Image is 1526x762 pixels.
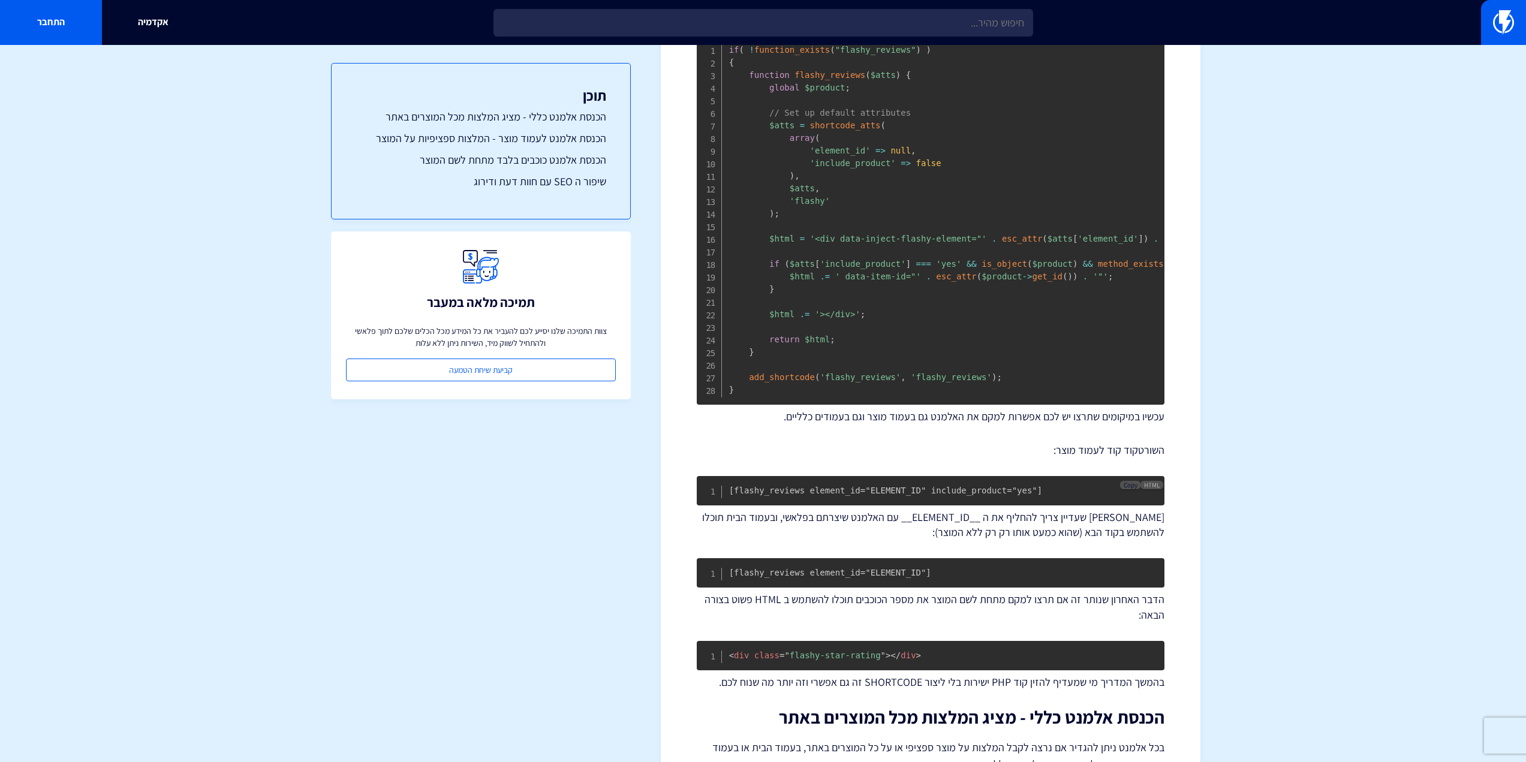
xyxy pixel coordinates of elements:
span: ( [815,133,820,143]
span: === [916,259,931,269]
span: , [794,171,799,180]
span: && [1083,259,1093,269]
code: [flashy_reviews element_id="ELEMENT_ID"] [729,568,931,577]
span: 'include_product' [820,259,905,269]
span: 'flashy_reviews' [911,372,992,382]
span: $product [982,272,1022,281]
p: בהמשך המדריך מי שמעדיף להזין קוד PHP ישירות בלי ליצור SHORTCODE זה גם אפשרי וזה יותר מה שנוח לכם. [697,674,1164,690]
span: ) [790,171,794,180]
span: flashy_reviews [794,70,865,80]
span: '<div data-inject-flashy-element="' [810,234,987,243]
span: function [749,70,789,80]
span: ) [1073,259,1077,269]
span: ( [1063,272,1067,281]
span: " [881,650,886,660]
span: $atts [1048,234,1073,243]
span: ( [881,121,886,130]
input: חיפוש מהיר... [493,9,1033,37]
p: [PERSON_NAME] שעדיין צריך להחליף את ה __ELEMENT_ID__ עם האלמנט שיצרתם בפלאשי, ובעמוד הבית תוכלו ל... [697,510,1164,540]
button: Copy [1120,481,1140,489]
span: return [769,335,800,344]
span: .= [820,272,830,281]
span: get_id [1032,272,1063,281]
span: ) [926,45,931,55]
span: [ [1073,234,1077,243]
span: $html [769,309,794,319]
span: ; [1108,272,1113,281]
span: $atts [769,121,794,130]
span: && [967,259,977,269]
span: ( [784,259,789,269]
span: ) [992,372,997,382]
span: 'flashy_reviews' [820,372,901,382]
span: { [729,58,734,67]
span: ) [896,70,901,80]
span: div [890,650,916,660]
span: esc_attr [936,272,976,281]
span: ; [775,209,779,218]
span: . [1154,234,1158,243]
span: is_object [982,259,1027,269]
span: class [754,650,779,660]
span: ) [1143,234,1148,243]
span: $product [805,83,845,92]
span: .= [800,309,810,319]
span: , [815,183,820,193]
span: null [890,146,911,155]
span: '"' [1164,234,1179,243]
span: if [729,45,739,55]
span: => [875,146,886,155]
span: } [769,284,774,294]
span: ! [749,45,754,55]
span: 'flashy' [790,196,830,206]
span: = [779,650,784,660]
span: global [769,83,800,92]
span: { [906,70,911,80]
span: Copy [1124,481,1137,489]
span: // Set up default attributes [769,108,911,118]
span: [ [815,259,820,269]
span: $atts [790,259,815,269]
span: shortcode_atts [810,121,881,130]
span: < [729,650,734,660]
span: " [784,650,789,660]
span: ( [830,45,835,55]
p: הדבר האחרון שנותר זה אם תרצו למקם מתחת לשם המוצר את מספר הכוכבים תוכלו להשתמש ב HTML פשוט בצורה ה... [697,592,1164,622]
a: הכנסת אלמנט כוכבים בלבד מתחת לשם המוצר [356,152,606,168]
p: השורטקוד קוד לעמוד מוצר: [697,442,1164,458]
span: HTML [1140,481,1163,489]
span: > [916,650,921,660]
span: function_exists [754,45,830,55]
span: '></div>' [815,309,860,319]
span: ( [1042,234,1047,243]
span: . [926,272,931,281]
span: $atts [871,70,896,80]
span: flashy-star-rating [779,650,886,660]
span: } [749,347,754,357]
span: '"' [1093,272,1108,281]
span: ; [830,335,835,344]
span: = [800,121,805,130]
span: add_shortcode [749,372,815,382]
span: ( [977,272,982,281]
span: ; [845,83,850,92]
span: ; [997,372,1001,382]
span: false [916,158,941,168]
span: ] [906,259,911,269]
span: 'element_id' [1077,234,1138,243]
span: $html [805,335,830,344]
p: צוות התמיכה שלנו יסייע לכם להעביר את כל המידע מכל הכלים שלכם לתוך פלאשי ולהתחיל לשווק מיד, השירות... [346,325,616,349]
span: => [901,158,911,168]
span: ' data-item-id="' [835,272,921,281]
span: 'include_product' [810,158,896,168]
span: $atts [790,183,815,193]
a: קביעת שיחת הטמעה [346,359,616,381]
span: . [992,234,997,243]
h3: תמיכה מלאה במעבר [427,295,535,309]
h3: תוכן [356,88,606,103]
span: , [901,372,905,382]
a: הכנסת אלמנט כללי - מציג המלצות מכל המוצרים באתר [356,109,606,125]
span: "flashy_reviews" [835,45,916,55]
span: , [911,146,916,155]
span: esc_attr [1002,234,1042,243]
